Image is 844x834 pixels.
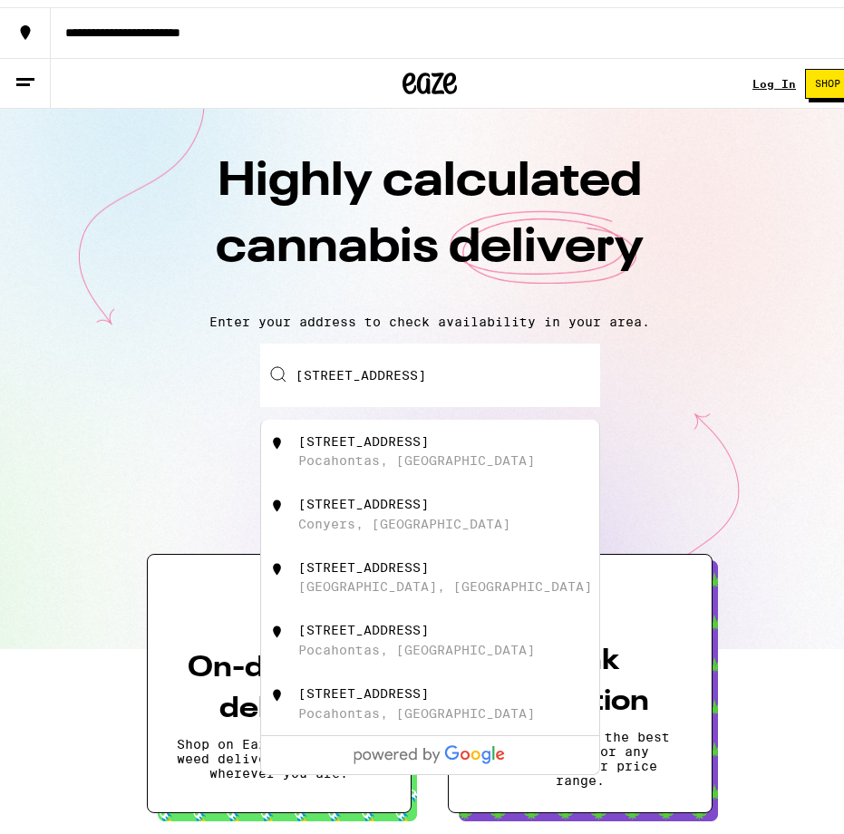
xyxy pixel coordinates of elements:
div: [STREET_ADDRESS] [298,490,429,504]
img: 2526 Oak Crest Street [268,616,286,634]
p: Enter your address to check availability in your area. [18,307,841,322]
input: Enter your delivery address [260,336,600,400]
p: Shop on Eaze and get your weed delivered on demand, wherever you are. [177,730,382,773]
div: Pocahontas, [GEOGRAPHIC_DATA] [298,699,535,713]
img: 2526 Oak Creek Lane [268,490,286,508]
div: [STREET_ADDRESS] [298,679,429,693]
div: [STREET_ADDRESS] [298,427,429,441]
h3: On-demand delivery [177,641,382,722]
div: [STREET_ADDRESS] [298,553,429,567]
span: Shop [815,72,840,82]
div: [GEOGRAPHIC_DATA], [GEOGRAPHIC_DATA] [298,572,592,587]
div: Pocahontas, [GEOGRAPHIC_DATA] [298,446,535,461]
a: Log In [752,71,796,82]
div: [STREET_ADDRESS] [298,616,429,630]
h1: Highly calculated cannabis delivery [112,142,747,293]
img: 2526 Oak Ridge Road [268,553,286,571]
div: Pocahontas, [GEOGRAPHIC_DATA] [298,635,535,650]
div: Conyers, [GEOGRAPHIC_DATA] [298,509,510,524]
button: On-demand deliveryShop on Eaze and get your weed delivered on demand, wherever you are. [147,547,412,806]
img: 2526 Oak Court [268,679,286,697]
span: Hi. Need any help? [11,13,131,27]
img: 2526 Oak Creek Dr [268,427,286,445]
